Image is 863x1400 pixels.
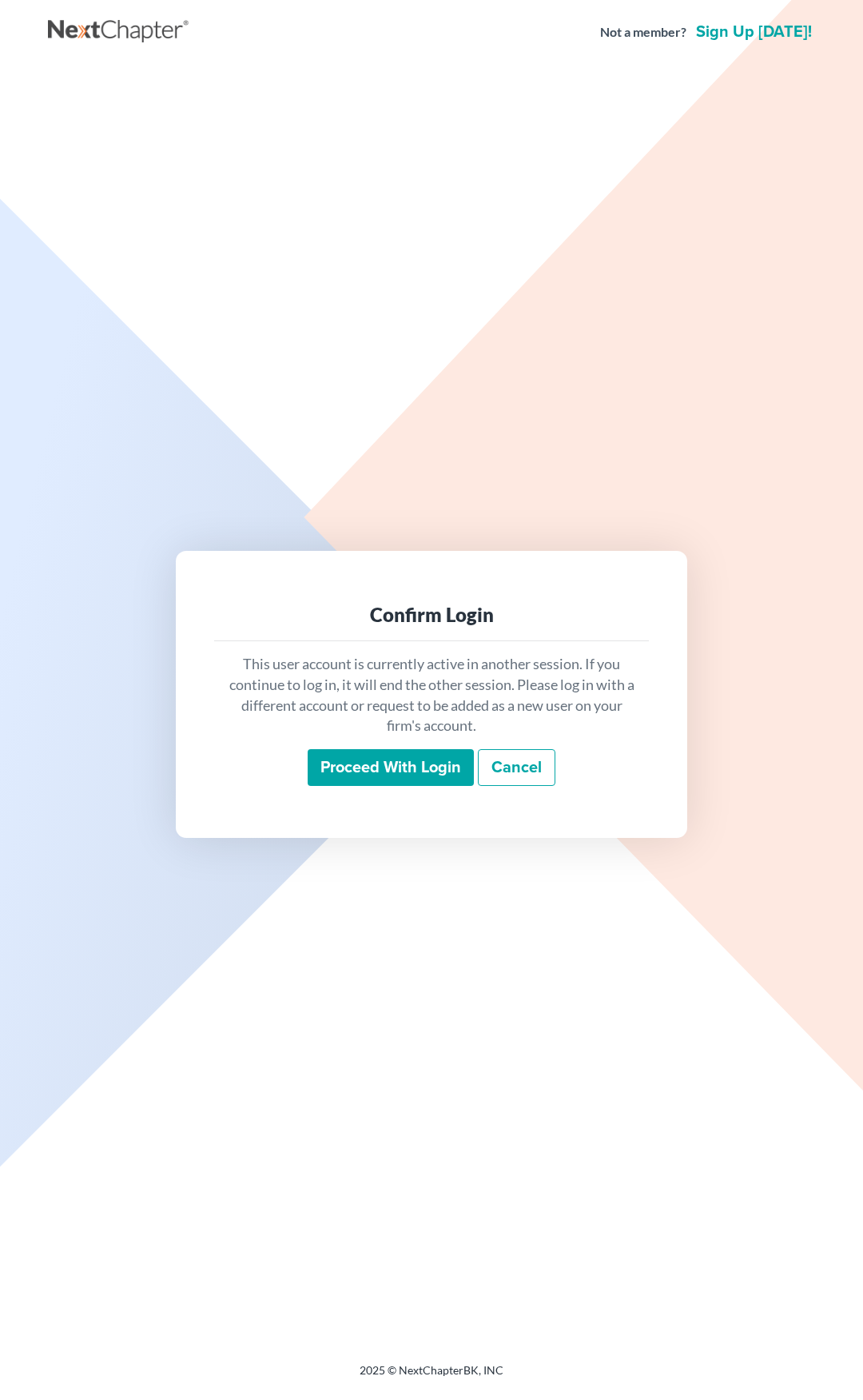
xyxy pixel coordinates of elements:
strong: Not a member? [600,23,686,42]
p: This user account is currently active in another session. If you continue to log in, it will end ... [227,654,636,736]
div: Confirm Login [227,602,636,628]
a: Cancel [478,749,555,786]
input: Proceed with login [308,749,474,786]
a: Sign up [DATE]! [693,24,815,40]
div: 2025 © NextChapterBK, INC [48,1362,815,1391]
